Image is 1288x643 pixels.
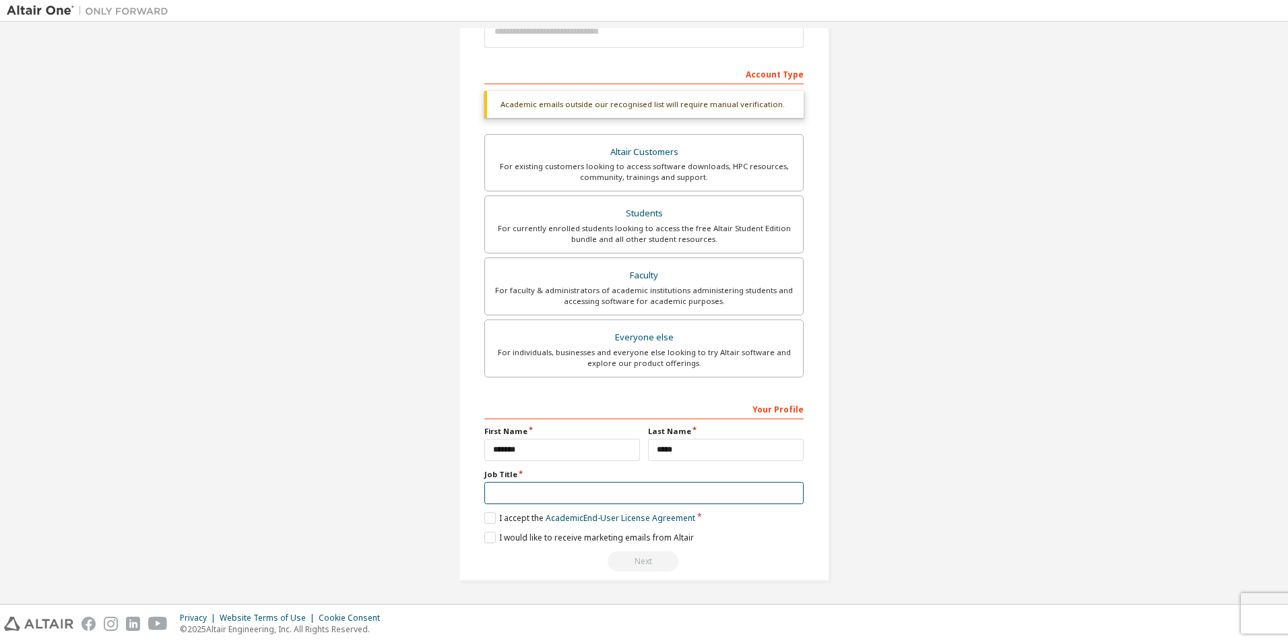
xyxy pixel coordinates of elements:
[104,617,118,631] img: instagram.svg
[484,398,804,419] div: Your Profile
[7,4,175,18] img: Altair One
[648,426,804,437] label: Last Name
[484,512,695,524] label: I accept the
[484,551,804,572] div: Read and acccept EULA to continue
[4,617,73,631] img: altair_logo.svg
[126,617,140,631] img: linkedin.svg
[493,266,795,285] div: Faculty
[484,469,804,480] label: Job Title
[493,347,795,369] div: For individuals, businesses and everyone else looking to try Altair software and explore our prod...
[484,63,804,84] div: Account Type
[493,285,795,307] div: For faculty & administrators of academic institutions administering students and accessing softwa...
[493,161,795,183] div: For existing customers looking to access software downloads, HPC resources, community, trainings ...
[493,204,795,223] div: Students
[180,613,220,623] div: Privacy
[484,91,804,118] div: Academic emails outside our recognised list will require manual verification.
[546,512,695,524] a: Academic End-User License Agreement
[148,617,168,631] img: youtube.svg
[220,613,319,623] div: Website Terms of Use
[493,223,795,245] div: For currently enrolled students looking to access the free Altair Student Edition bundle and all ...
[319,613,388,623] div: Cookie Consent
[180,623,388,635] p: © 2025 Altair Engineering, Inc. All Rights Reserved.
[82,617,96,631] img: facebook.svg
[493,328,795,347] div: Everyone else
[493,143,795,162] div: Altair Customers
[484,532,694,543] label: I would like to receive marketing emails from Altair
[484,426,640,437] label: First Name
